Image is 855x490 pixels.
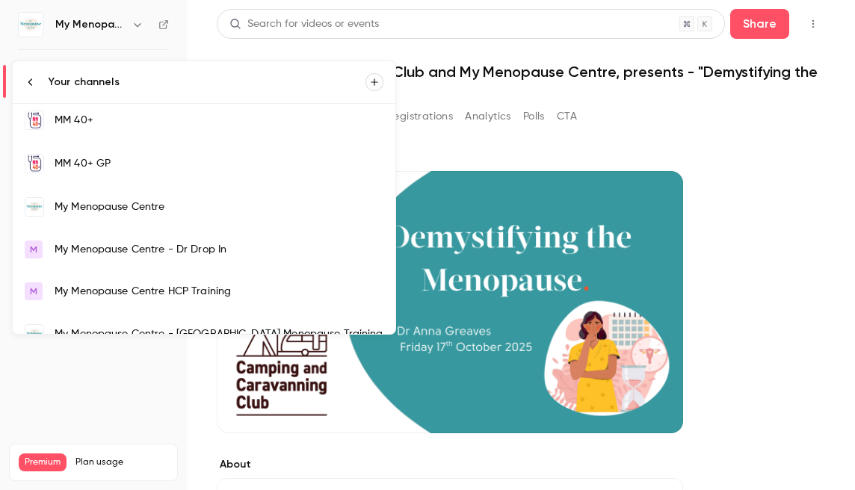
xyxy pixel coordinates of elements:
div: MM 40+ [55,113,383,128]
span: M [30,243,37,256]
div: My Menopause Centre HCP Training [55,284,383,299]
img: My Menopause Centre - Indonesia Menopause Training [25,325,43,343]
img: MM 40+ [25,111,43,129]
span: M [30,285,37,298]
img: MM 40+ GP [25,155,43,173]
div: My Menopause Centre - Dr Drop In [55,242,383,257]
div: Your channels [49,75,365,90]
div: My Menopause Centre [55,199,383,214]
div: My Menopause Centre - [GEOGRAPHIC_DATA] Menopause Training [55,326,383,341]
div: MM 40+ GP [55,156,383,171]
img: My Menopause Centre [25,198,43,216]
